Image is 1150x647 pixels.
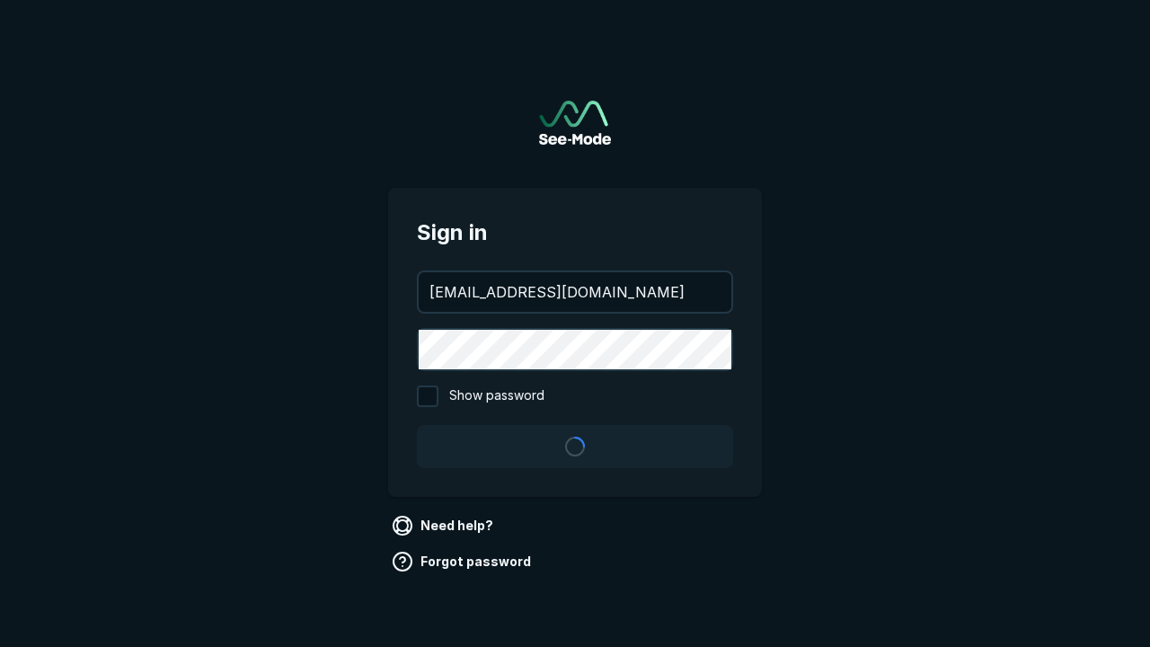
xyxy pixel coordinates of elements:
span: Sign in [417,217,733,249]
a: Go to sign in [539,101,611,145]
span: Show password [449,386,544,407]
a: Need help? [388,511,500,540]
a: Forgot password [388,547,538,576]
img: See-Mode Logo [539,101,611,145]
input: your@email.com [419,272,731,312]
